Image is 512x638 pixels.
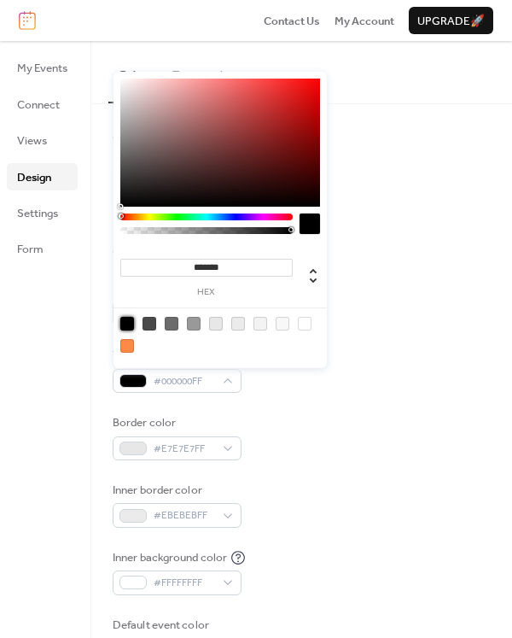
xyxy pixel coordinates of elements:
[113,482,238,499] div: Inner border color
[7,199,78,226] a: Settings
[108,41,162,102] button: Colors
[154,373,214,390] span: #000000FF
[298,317,311,331] div: rgb(255, 255, 255)
[113,414,238,431] div: Border color
[17,132,47,149] span: Views
[209,317,223,331] div: rgb(231, 231, 231)
[417,13,485,30] span: Upgrade 🚀
[120,317,134,331] div: rgb(0, 0, 0)
[165,317,178,331] div: rgb(108, 108, 108)
[120,288,293,297] label: hex
[154,575,214,592] span: #FFFFFFFF
[17,169,51,186] span: Design
[187,317,201,331] div: rgb(153, 153, 153)
[120,339,134,353] div: rgb(255, 137, 70)
[409,7,493,34] button: Upgrade🚀
[143,317,156,331] div: rgb(74, 74, 74)
[264,12,320,29] a: Contact Us
[113,549,227,566] div: Inner background color
[7,163,78,190] a: Design
[253,317,267,331] div: rgb(243, 243, 243)
[154,507,214,524] span: #EBEBEBFF
[335,12,394,29] a: My Account
[276,317,289,331] div: rgb(248, 248, 248)
[7,91,78,118] a: Connect
[113,617,238,634] div: Default event color
[17,97,60,114] span: Connect
[7,54,78,81] a: My Events
[17,60,67,77] span: My Events
[162,41,242,101] button: Typography
[19,11,36,30] img: logo
[7,235,78,262] a: Form
[7,126,78,154] a: Views
[17,205,58,222] span: Settings
[17,241,44,258] span: Form
[154,441,214,458] span: #E7E7E7FF
[335,13,394,30] span: My Account
[264,13,320,30] span: Contact Us
[231,317,245,331] div: rgb(235, 235, 235)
